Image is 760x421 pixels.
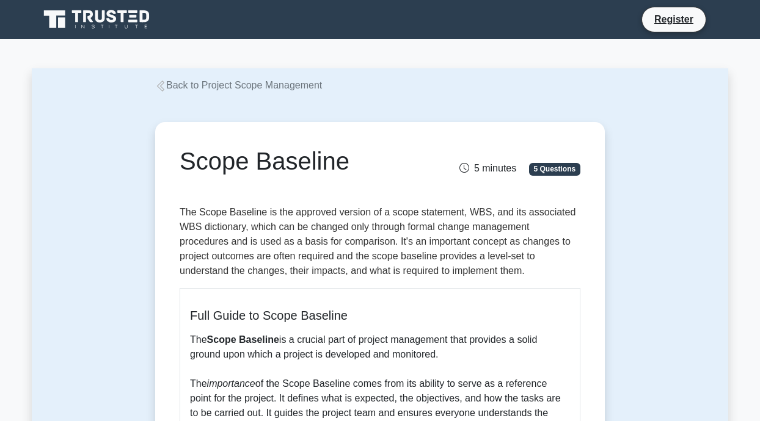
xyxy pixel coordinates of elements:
a: Back to Project Scope Management [155,80,322,90]
i: importance [207,378,255,389]
span: 5 minutes [459,163,516,173]
h1: Scope Baseline [180,146,442,176]
p: The Scope Baseline is the approved version of a scope statement, WBS, and its associated WBS dict... [180,205,580,278]
span: 5 Questions [529,163,580,175]
b: Scope Baseline [207,334,279,345]
a: Register [647,12,701,27]
h5: Full Guide to Scope Baseline [190,308,570,323]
